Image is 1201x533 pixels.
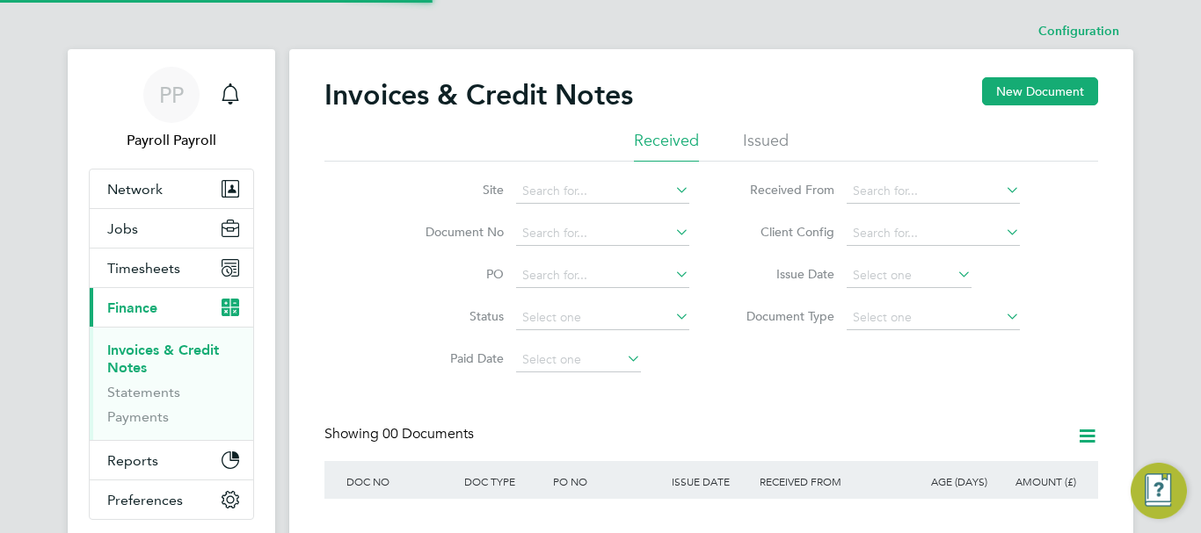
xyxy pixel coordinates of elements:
[89,67,254,151] a: PPPayroll Payroll
[516,263,689,288] input: Search for...
[847,306,1020,330] input: Select one
[107,342,219,376] a: Invoices & Credit Notes
[733,308,834,324] label: Document Type
[1131,463,1187,519] button: Engage Resource Center
[403,224,504,240] label: Document No
[107,299,157,316] span: Finance
[90,480,253,519] button: Preferences
[382,425,474,443] span: 00 Documents
[1038,14,1119,49] li: Configuration
[107,492,183,508] span: Preferences
[516,306,689,330] input: Select one
[90,169,253,208] button: Network
[847,179,1020,204] input: Search for...
[90,327,253,440] div: Finance
[903,461,992,501] div: AGE (DAYS)
[403,350,504,366] label: Paid Date
[90,441,253,479] button: Reports
[847,263,972,288] input: Select one
[159,83,184,106] span: PP
[90,248,253,287] button: Timesheets
[847,221,1020,246] input: Search for...
[403,266,504,282] label: PO
[733,182,834,198] label: Received From
[733,266,834,282] label: Issue Date
[90,209,253,248] button: Jobs
[634,130,699,162] li: Received
[549,461,666,501] div: PO NO
[324,77,633,112] h2: Invoices & Credit Notes
[90,288,253,327] button: Finance
[324,425,477,443] div: Showing
[982,77,1098,105] button: New Document
[516,179,689,204] input: Search for...
[667,461,756,501] div: ISSUE DATE
[107,260,180,277] span: Timesheets
[755,461,903,501] div: RECEIVED FROM
[733,224,834,240] label: Client Config
[342,461,460,501] div: DOC NO
[107,220,138,237] span: Jobs
[403,308,504,324] label: Status
[107,408,169,425] a: Payments
[992,461,1081,501] div: AMOUNT (£)
[516,221,689,246] input: Search for...
[460,461,549,501] div: DOC TYPE
[743,130,789,162] li: Issued
[403,182,504,198] label: Site
[107,384,180,400] a: Statements
[107,181,163,198] span: Network
[89,130,254,151] span: Payroll Payroll
[107,452,158,469] span: Reports
[516,348,641,372] input: Select one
